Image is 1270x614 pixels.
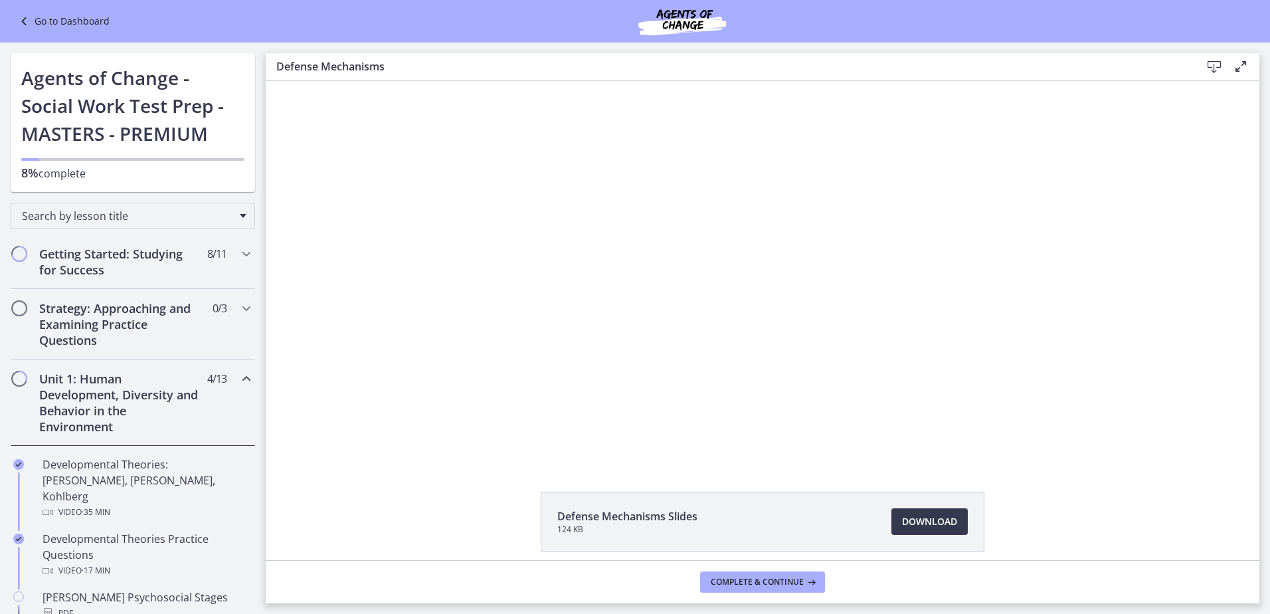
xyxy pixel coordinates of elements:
[11,203,255,229] div: Search by lesson title
[21,165,244,181] p: complete
[82,563,110,579] span: · 17 min
[21,64,244,148] h1: Agents of Change - Social Work Test Prep - MASTERS - PREMIUM
[21,165,39,181] span: 8%
[891,508,968,535] a: Download
[13,459,24,470] i: Completed
[207,371,227,387] span: 4 / 13
[557,508,697,524] span: Defense Mechanisms Slides
[602,5,762,37] img: Agents of Change
[43,531,250,579] div: Developmental Theories Practice Questions
[700,571,825,593] button: Complete & continue
[82,504,110,520] span: · 35 min
[39,371,201,435] h2: Unit 1: Human Development, Diversity and Behavior in the Environment
[39,246,201,278] h2: Getting Started: Studying for Success
[213,300,227,316] span: 0 / 3
[22,209,233,223] span: Search by lesson title
[557,524,697,535] span: 124 KB
[902,514,957,530] span: Download
[266,81,1259,461] iframe: Video Lesson
[39,300,201,348] h2: Strategy: Approaching and Examining Practice Questions
[43,504,250,520] div: Video
[43,457,250,520] div: Developmental Theories: [PERSON_NAME], [PERSON_NAME], Kohlberg
[207,246,227,262] span: 8 / 11
[276,58,1180,74] h3: Defense Mechanisms
[16,13,110,29] a: Go to Dashboard
[13,534,24,544] i: Completed
[43,563,250,579] div: Video
[711,577,804,587] span: Complete & continue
